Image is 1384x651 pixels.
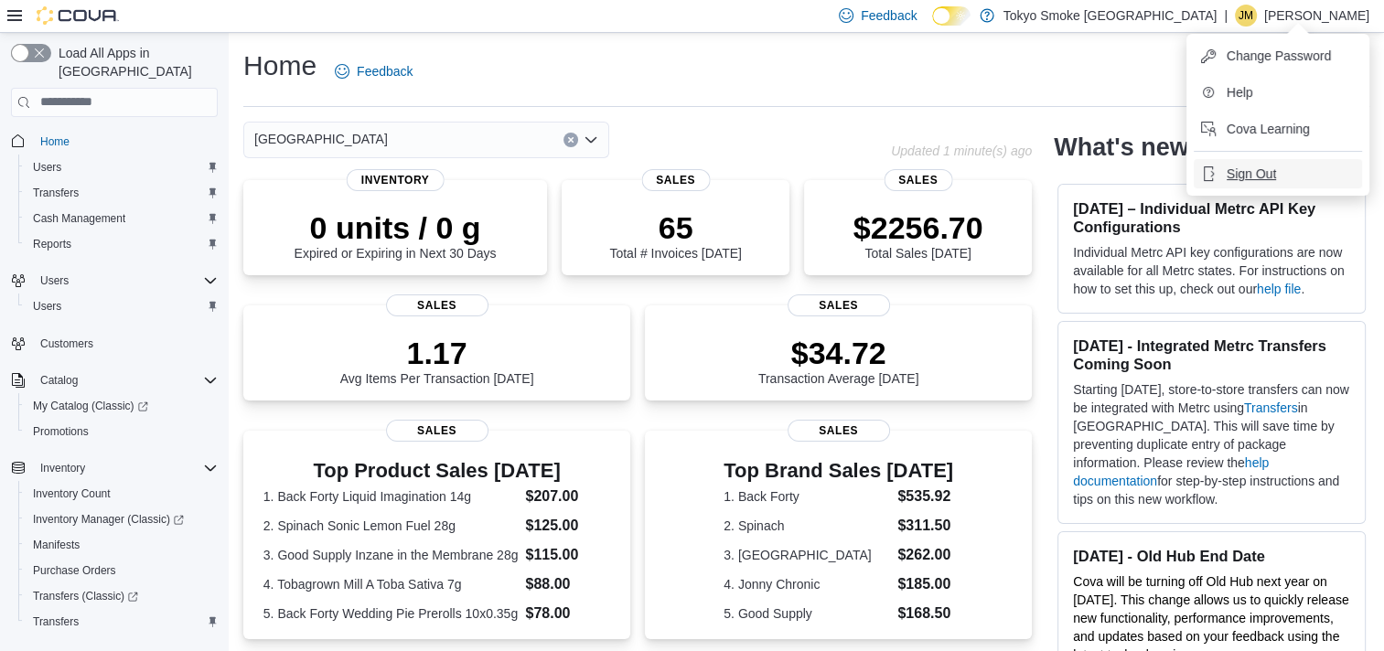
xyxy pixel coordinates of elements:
dt: 5. Back Forty Wedding Pie Prerolls 10x0.35g [263,604,519,623]
dd: $311.50 [897,515,953,537]
span: Cash Management [26,208,218,229]
dt: 1. Back Forty Liquid Imagination 14g [263,487,519,506]
span: Users [33,160,61,175]
dt: 1. Back Forty [724,487,890,506]
dd: $125.00 [525,515,610,537]
dt: 2. Spinach Sonic Lemon Fuel 28g [263,517,519,535]
button: Change Password [1194,41,1362,70]
button: Cash Management [18,206,225,231]
span: Cash Management [33,211,125,226]
p: Individual Metrc API key configurations are now available for all Metrc states. For instructions ... [1073,243,1350,298]
button: Users [18,155,225,180]
a: Customers [33,333,101,355]
button: Purchase Orders [18,558,225,583]
dd: $88.00 [525,573,610,595]
span: [GEOGRAPHIC_DATA] [254,128,388,150]
button: Reports [18,231,225,257]
span: Inventory Manager (Classic) [26,508,218,530]
div: Total # Invoices [DATE] [609,209,741,261]
a: Transfers [26,182,86,204]
a: Inventory Manager (Classic) [18,507,225,532]
span: Sales [386,420,488,442]
h3: [DATE] – Individual Metrc API Key Configurations [1073,199,1350,236]
a: Users [26,295,69,317]
span: Promotions [33,424,89,439]
div: James Mussellam [1235,5,1257,27]
span: Dark Mode [932,26,933,27]
a: My Catalog (Classic) [18,393,225,419]
span: Customers [40,336,93,351]
span: Users [40,273,69,288]
h3: [DATE] - Old Hub End Date [1073,547,1350,565]
a: Cash Management [26,208,133,229]
button: Inventory Count [18,481,225,507]
span: Transfers (Classic) [33,589,138,603]
button: Inventory [4,455,225,481]
dt: 3. [GEOGRAPHIC_DATA] [724,546,890,564]
span: Purchase Orders [26,560,218,582]
span: Reports [26,233,218,255]
h2: What's new [1054,133,1188,162]
button: Help [1194,78,1362,107]
span: Inventory Count [26,483,218,505]
span: Purchase Orders [33,563,116,578]
span: Transfers [33,186,79,200]
span: Inventory [347,169,445,191]
span: Home [33,130,218,153]
span: Sales [386,294,488,316]
button: Users [4,268,225,293]
button: Cova Learning [1194,114,1362,144]
a: Transfers [26,611,86,633]
a: help file [1257,282,1301,296]
span: Sign Out [1227,165,1276,183]
span: Users [26,156,218,178]
a: Purchase Orders [26,560,123,582]
button: Sign Out [1194,159,1362,188]
dd: $115.00 [525,544,610,566]
span: Feedback [861,6,917,25]
dd: $207.00 [525,486,610,507]
a: Users [26,156,69,178]
span: Inventory [40,461,85,475]
span: Users [26,295,218,317]
span: Catalog [40,373,78,388]
span: Sales [641,169,710,191]
div: Avg Items Per Transaction [DATE] [340,335,534,386]
button: Users [33,270,76,292]
h1: Home [243,48,316,84]
dd: $168.50 [897,603,953,624]
a: help documentation [1073,455,1269,488]
span: Inventory Count [33,486,111,501]
button: Catalog [4,368,225,393]
span: Cova Learning [1227,120,1310,138]
span: Home [40,134,70,149]
h3: Top Brand Sales [DATE] [724,460,953,482]
p: Updated 1 minute(s) ago [891,144,1032,158]
p: | [1224,5,1228,27]
span: Sales [788,294,890,316]
a: Manifests [26,534,87,556]
span: Promotions [26,421,218,443]
span: Inventory [33,457,218,479]
p: Tokyo Smoke [GEOGRAPHIC_DATA] [1003,5,1218,27]
p: Starting [DATE], store-to-store transfers can now be integrated with Metrc using in [GEOGRAPHIC_D... [1073,380,1350,508]
a: Home [33,131,77,153]
a: Feedback [327,53,420,90]
span: Sales [788,420,890,442]
p: 65 [609,209,741,246]
a: Promotions [26,421,96,443]
span: My Catalog (Classic) [26,395,218,417]
div: Transaction Average [DATE] [758,335,919,386]
button: Home [4,128,225,155]
span: Transfers [33,614,79,629]
p: 0 units / 0 g [295,209,497,246]
span: Manifests [26,534,218,556]
a: Inventory Manager (Classic) [26,508,191,530]
span: Load All Apps in [GEOGRAPHIC_DATA] [51,44,218,80]
h3: Top Product Sales [DATE] [263,460,611,482]
dd: $185.00 [897,573,953,595]
button: Open list of options [584,133,598,147]
p: $34.72 [758,335,919,371]
img: Cova [37,6,119,25]
h3: [DATE] - Integrated Metrc Transfers Coming Soon [1073,336,1350,373]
